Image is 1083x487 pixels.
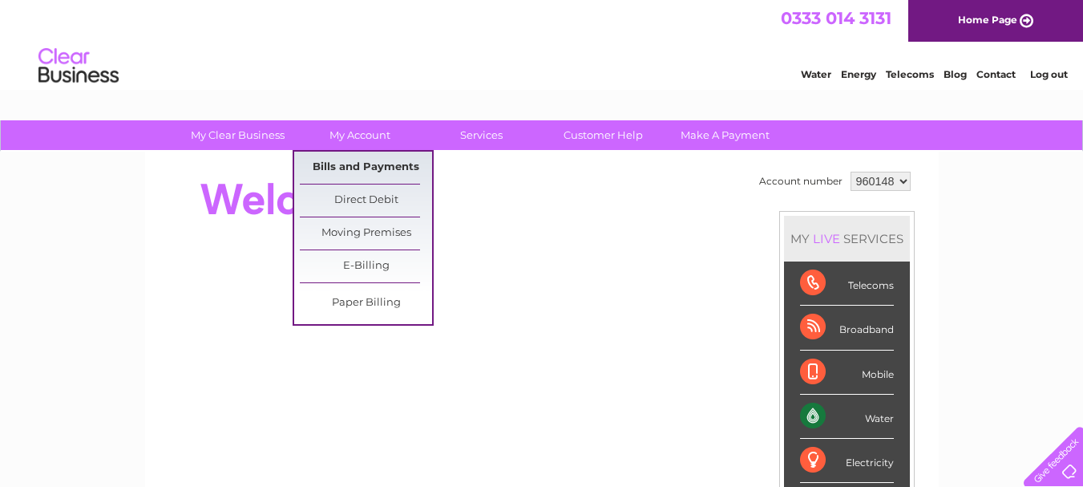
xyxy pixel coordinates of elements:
[38,42,119,91] img: logo.png
[300,217,432,250] a: Moving Premises
[886,68,934,80] a: Telecoms
[537,120,669,150] a: Customer Help
[300,185,432,217] a: Direct Debit
[300,287,432,319] a: Paper Billing
[800,395,894,439] div: Water
[293,120,426,150] a: My Account
[944,68,967,80] a: Blog
[784,216,910,262] div: MY SERVICES
[976,68,1016,80] a: Contact
[659,120,791,150] a: Make A Payment
[300,152,432,184] a: Bills and Payments
[1030,68,1068,80] a: Log out
[800,439,894,483] div: Electricity
[800,262,894,306] div: Telecoms
[810,231,843,246] div: LIVE
[781,8,891,28] a: 0333 014 3131
[841,68,876,80] a: Energy
[172,120,304,150] a: My Clear Business
[164,9,921,78] div: Clear Business is a trading name of Verastar Limited (registered in [GEOGRAPHIC_DATA] No. 3667643...
[300,250,432,282] a: E-Billing
[415,120,548,150] a: Services
[800,306,894,350] div: Broadband
[755,168,847,195] td: Account number
[801,68,831,80] a: Water
[800,351,894,395] div: Mobile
